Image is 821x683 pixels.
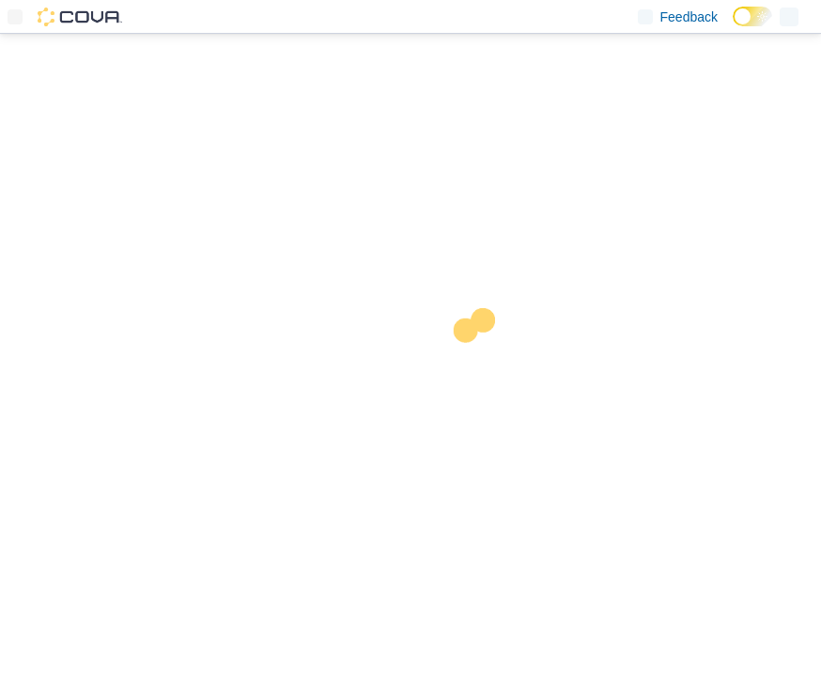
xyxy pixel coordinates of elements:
[733,26,734,27] span: Dark Mode
[660,8,718,26] span: Feedback
[733,7,772,26] input: Dark Mode
[410,294,551,435] img: cova-loader
[38,8,122,26] img: Cova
